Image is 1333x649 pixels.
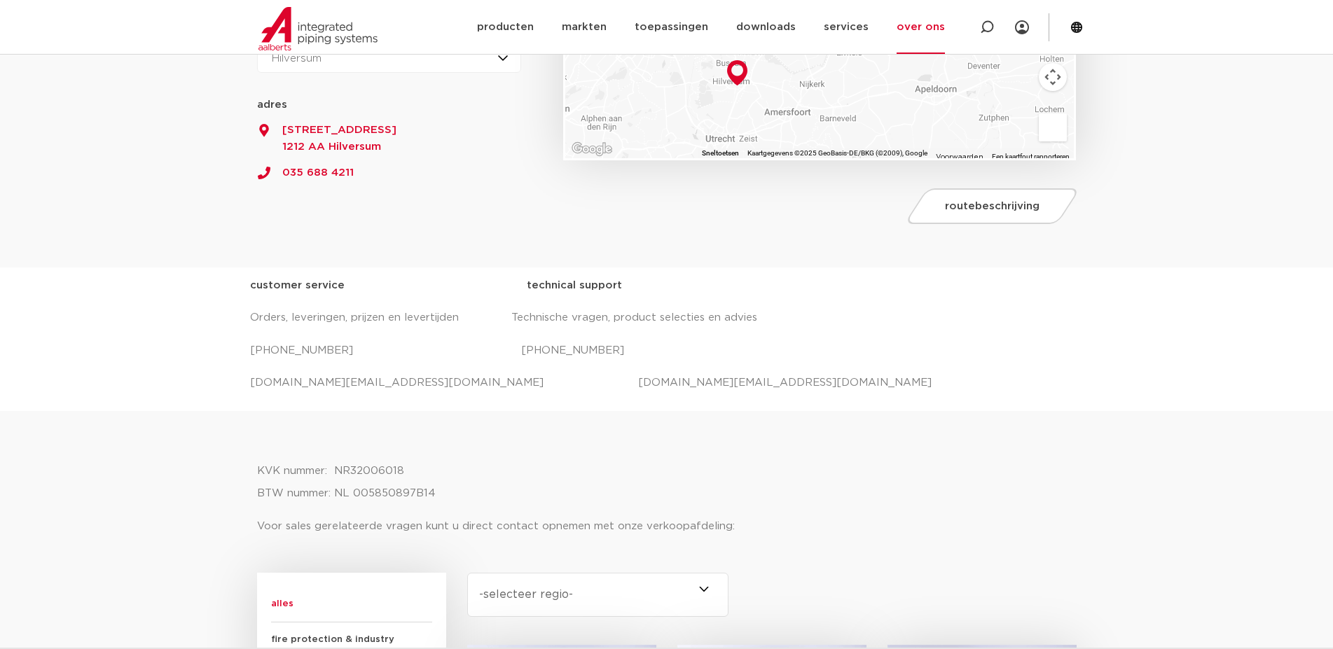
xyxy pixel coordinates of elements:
[569,140,615,158] a: Dit gebied openen in Google Maps (er wordt een nieuw venster geopend)
[747,149,927,157] span: Kaartgegevens ©2025 GeoBasis-DE/BKG (©2009), Google
[992,153,1070,160] a: Een kaartfout rapporteren
[945,201,1040,211] span: routebeschrijving
[271,587,432,622] span: alles
[702,148,739,158] button: Sneltoetsen
[257,460,1077,505] p: KVK nummer: NR32006018 BTW nummer: NL 005850897B14
[250,372,1084,394] p: [DOMAIN_NAME][EMAIL_ADDRESS][DOMAIN_NAME] [DOMAIN_NAME][EMAIL_ADDRESS][DOMAIN_NAME]
[904,188,1081,224] a: routebeschrijving
[257,515,1077,538] p: Voor sales gerelateerde vragen kunt u direct contact opnemen met onze verkoopafdeling:
[1039,113,1067,141] button: Sleep Pegman de kaart op om Street View te openen
[569,140,615,158] img: Google
[1039,63,1067,91] button: Bedieningsopties voor de kaartweergave
[936,153,983,160] a: Voorwaarden (wordt geopend in een nieuw tabblad)
[250,307,1084,329] p: Orders, leveringen, prijzen en levertijden Technische vragen, product selecties en advies
[250,340,1084,362] p: [PHONE_NUMBER] [PHONE_NUMBER]
[250,280,622,291] strong: customer service technical support
[272,53,322,64] span: Hilversum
